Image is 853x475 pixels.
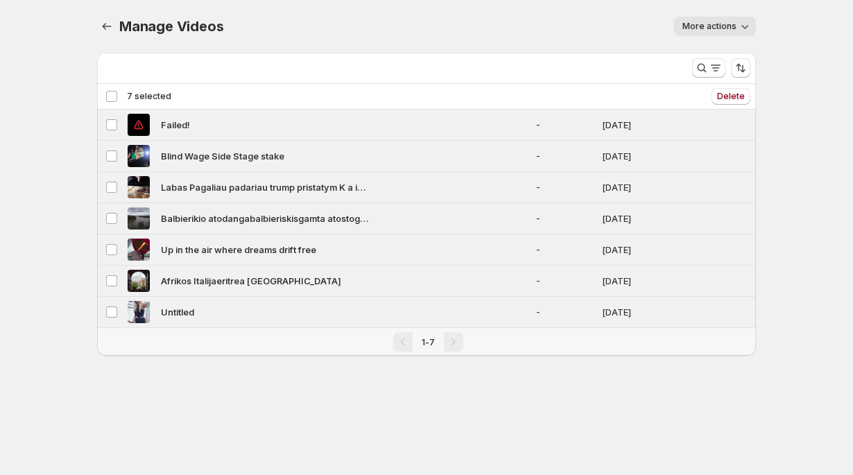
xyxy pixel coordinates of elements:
span: Delete [717,91,745,102]
td: [DATE] [598,172,691,203]
img: Afrikos Italijaeritrea asmara [128,270,150,292]
span: 7 selected [127,91,171,102]
img: Labas Pagaliau padariau trump pristatym K a ia su tais sausainiais sugalvojau Keliaujam kartu per... [128,176,150,198]
span: Balbierikio atodangabalbieriskisgamta atostogos [161,211,369,225]
span: - [536,305,594,319]
img: Blind Wage Side Stage stake [128,145,150,167]
span: More actions [682,21,736,32]
span: - [536,211,594,225]
button: Delete [712,88,750,105]
span: - [536,274,594,288]
span: 1-7 [422,337,435,347]
button: More actions [674,17,756,36]
img: Balbierikio atodangabalbieriskisgamta atostogos [128,207,150,230]
nav: Pagination [97,327,756,356]
span: Labas Pagaliau padariau trump pristatym K a ia su tais sausainiais sugalvojau Keliaujam kartu per... [161,180,369,194]
button: Manage Videos [97,17,117,36]
span: - [536,118,594,132]
td: [DATE] [598,203,691,234]
button: Sort the results [731,58,750,78]
button: Search and filter results [692,58,725,78]
img: Up in the air where dreams drift free [128,239,150,261]
td: [DATE] [598,266,691,297]
span: Untitled [161,305,194,319]
span: - [536,180,594,194]
td: [DATE] [598,110,691,141]
td: [DATE] [598,297,691,328]
td: [DATE] [598,141,691,172]
span: - [536,149,594,163]
span: Up in the air where dreams drift free [161,243,316,257]
span: - [536,243,594,257]
td: [DATE] [598,234,691,266]
span: Blind Wage Side Stage stake [161,149,284,163]
span: Afrikos Italijaeritrea [GEOGRAPHIC_DATA] [161,274,341,288]
span: Failed! [161,118,190,132]
span: Manage Videos [119,18,223,35]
